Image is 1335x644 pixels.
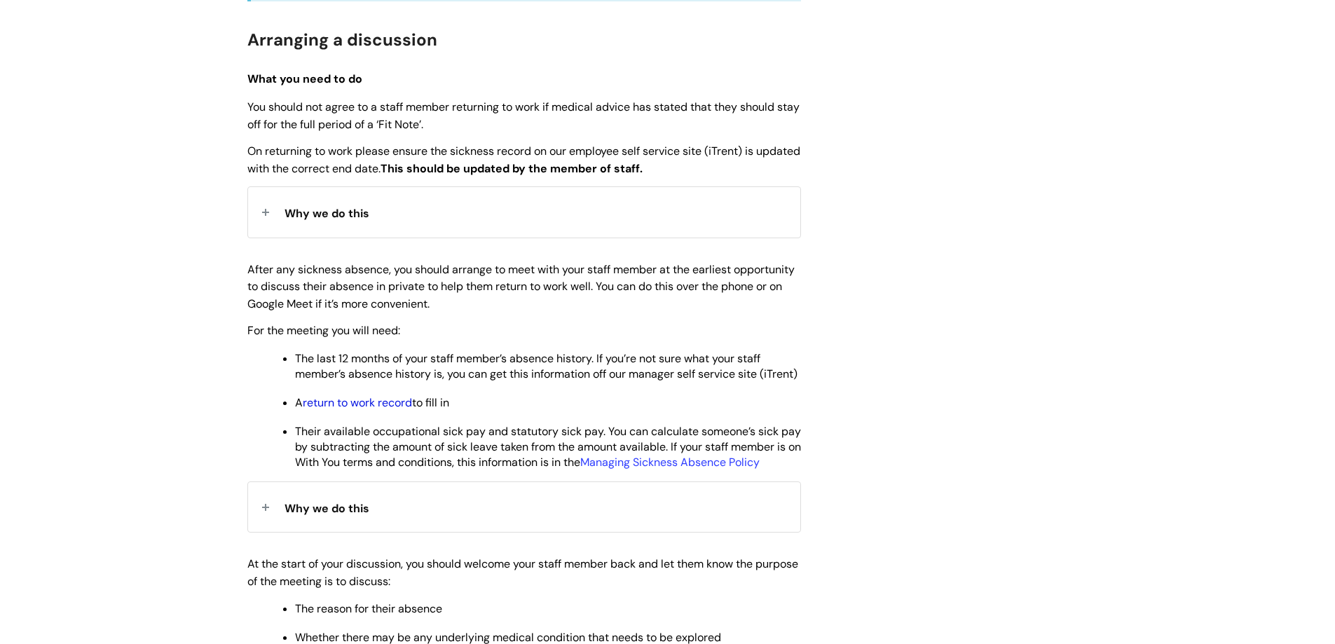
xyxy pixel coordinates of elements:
span: Why we do this [285,206,369,221]
a: return to work record [303,395,412,410]
span: The reason for their absence [295,601,442,616]
span: For the meeting you will need: [247,323,400,338]
span: The last 12 months of your staff member’s absence history. If you’re not sure what your staff mem... [295,351,797,381]
span: You should not agree to a staff member returning to work if medical advice has stated that they s... [247,100,800,132]
span: Why we do this [285,501,369,516]
span: Their available occupational sick pay and statutory sick pay. You can calculate someone’s sick pa... [295,424,801,470]
span: Arranging a discussion [247,29,437,50]
span: What you need to do [247,71,362,86]
a: Managing Sickness Absence Policy [580,455,760,470]
span: A to fill in [295,395,449,410]
strong: This should be updated by the member of staff. [381,161,643,176]
span: At the start of your discussion, you should welcome your staff member back and let them know the ... [247,556,798,589]
span: After any sickness absence, you should arrange to meet with your staff member at the earliest opp... [247,262,795,312]
span: On returning to work please ensure the sickness record on our employee self service site (iTrent)... [247,144,800,176]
